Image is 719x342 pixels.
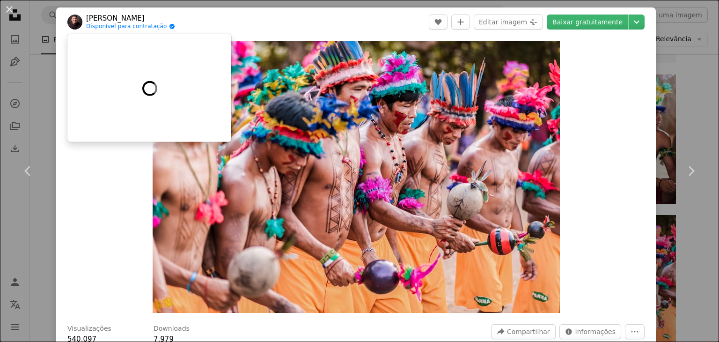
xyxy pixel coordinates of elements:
button: Adicionar à coleção [451,15,470,30]
h3: Visualizações [67,324,111,334]
a: [PERSON_NAME] [86,14,175,23]
button: Editar imagem [474,15,543,30]
img: pessoas em traje tradicional dançando durante o dia [153,41,560,313]
button: Compartilhar esta imagem [491,324,556,339]
a: Baixar gratuitamente [547,15,628,30]
span: Informações [575,325,616,339]
button: Curtir [429,15,448,30]
button: Mais ações [625,324,645,339]
h3: Downloads [154,324,190,334]
span: Compartilhar [507,325,550,339]
button: Ampliar esta imagem [153,41,560,313]
a: Próximo [663,126,719,216]
img: Ir para o perfil de Junior REIS [67,15,82,30]
a: Disponível para contratação [86,23,175,30]
button: Escolha o tamanho do download [629,15,645,30]
button: Estatísticas desta imagem [559,324,621,339]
